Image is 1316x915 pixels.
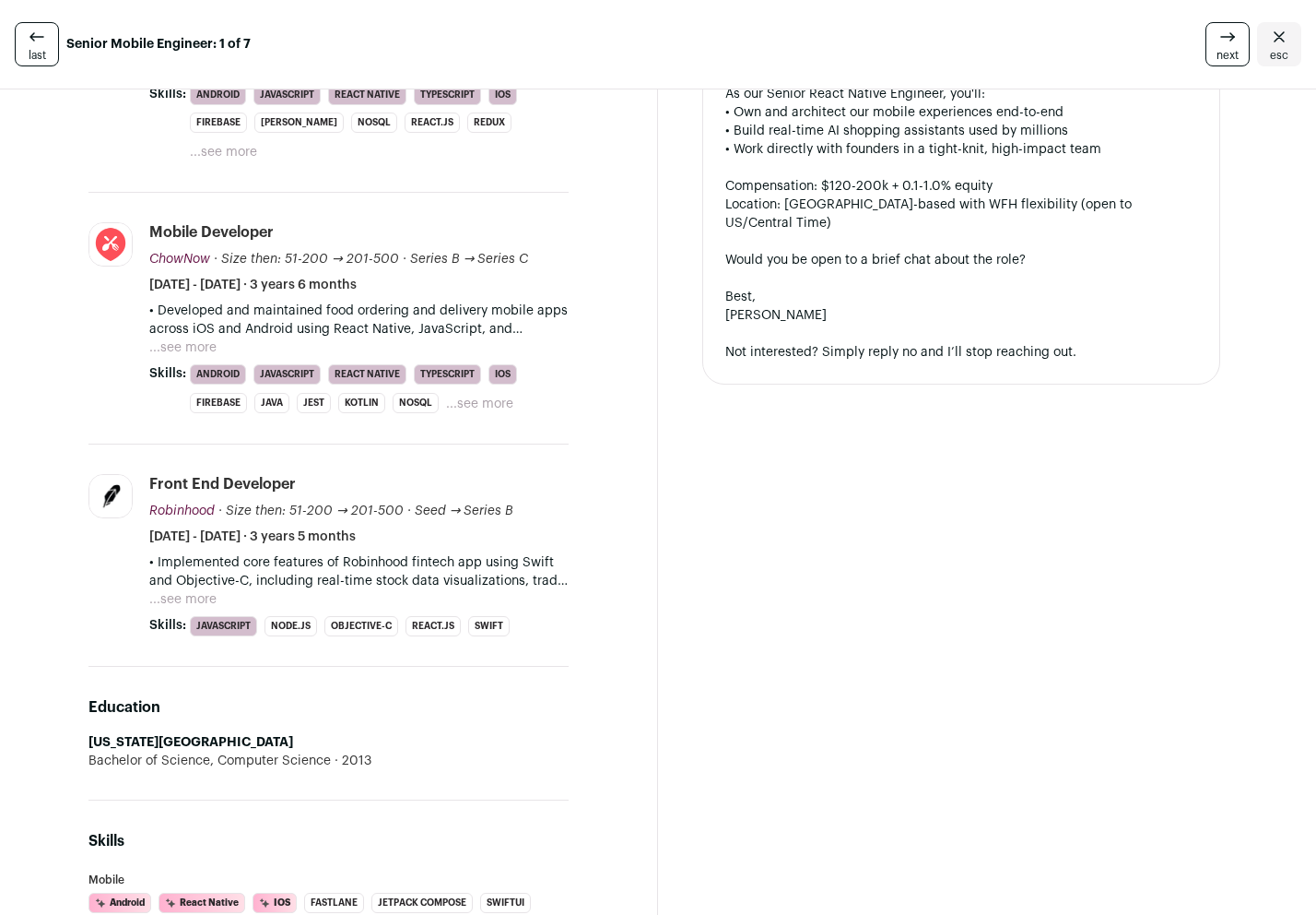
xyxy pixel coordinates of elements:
span: [DATE] - [DATE] · 3 years 6 months [149,276,357,294]
li: Android [190,364,246,385]
li: Objective-C [324,616,398,636]
span: last [29,48,46,63]
h2: Education [88,696,569,719]
strong: Senior Mobile Engineer: 1 of 7 [66,35,251,53]
li: React.js [405,113,460,133]
span: Skills: [149,616,186,635]
p: • Implemented core features of Robinhood fintech app using Swift and Objective-C, including real-... [149,553,569,590]
li: NoSQL [393,393,439,413]
li: Java [254,393,289,413]
a: last [15,22,59,66]
button: ...see more [446,395,513,413]
li: [PERSON_NAME] [254,113,344,133]
li: React Native [328,364,406,385]
span: Seed → Series B [415,505,514,517]
li: Redux [467,113,511,133]
li: Fastlane [304,893,364,913]
div: Mobile Developer [149,222,274,243]
li: Android [88,893,151,913]
li: TypeScript [414,364,481,385]
span: next [1216,48,1239,63]
li: JavaScript [253,364,321,385]
h2: Skills [88,830,569,852]
li: SwiftUI [480,893,531,913]
span: esc [1270,48,1288,63]
span: · Size then: 51-200 → 201-500 [214,253,399,266]
li: React Native [328,85,406,105]
li: JavaScript [253,85,321,105]
span: · Size then: 51-200 → 201-500 [218,505,404,517]
li: Android [190,85,246,105]
li: Kotlin [338,393,385,413]
li: TypeScript [414,85,481,105]
li: Jetpack Compose [371,893,473,913]
span: ChowNow [149,253,210,266]
span: Skills: [149,364,186,383]
li: JavaScript [190,616,257,636]
li: NoSQL [351,113,397,133]
li: React.js [405,616,461,636]
li: Jest [297,393,331,413]
h3: Mobile [88,874,569,885]
button: ...see more [149,590,217,609]
button: ...see more [190,143,257,161]
strong: [US_STATE][GEOGRAPHIC_DATA] [88,736,293,749]
li: iOS [488,364,517,385]
li: iOS [253,893,297,913]
li: Node.js [264,616,317,636]
img: f94d9133d3b94be5754b4d9745b4182d97c031297df0f0ec9846eee21a2b2704.jpg [89,475,132,517]
li: Firebase [190,113,247,133]
li: iOS [488,85,517,105]
span: 2013 [331,752,371,770]
p: • Developed and maintained food ordering and delivery mobile apps across iOS and Android using Re... [149,302,569,339]
li: Firebase [190,393,247,413]
span: Skills: [149,85,186,103]
span: [DATE] - [DATE] · 3 years 5 months [149,528,356,546]
a: next [1205,22,1250,66]
span: Series B → Series C [410,253,529,266]
span: · [403,250,406,268]
button: ...see more [149,339,217,357]
span: Robinhood [149,505,215,517]
div: Bachelor of Science, Computer Science [88,752,569,770]
li: React Native [159,893,245,913]
li: Swift [468,616,510,636]
div: Front End Developer [149,474,296,494]
a: Close [1257,22,1301,66]
img: 30f2d7c96d74c59bb225f22fd607278207284c290477e370201cad183887230c.jpg [89,223,132,266]
span: · [407,502,411,520]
